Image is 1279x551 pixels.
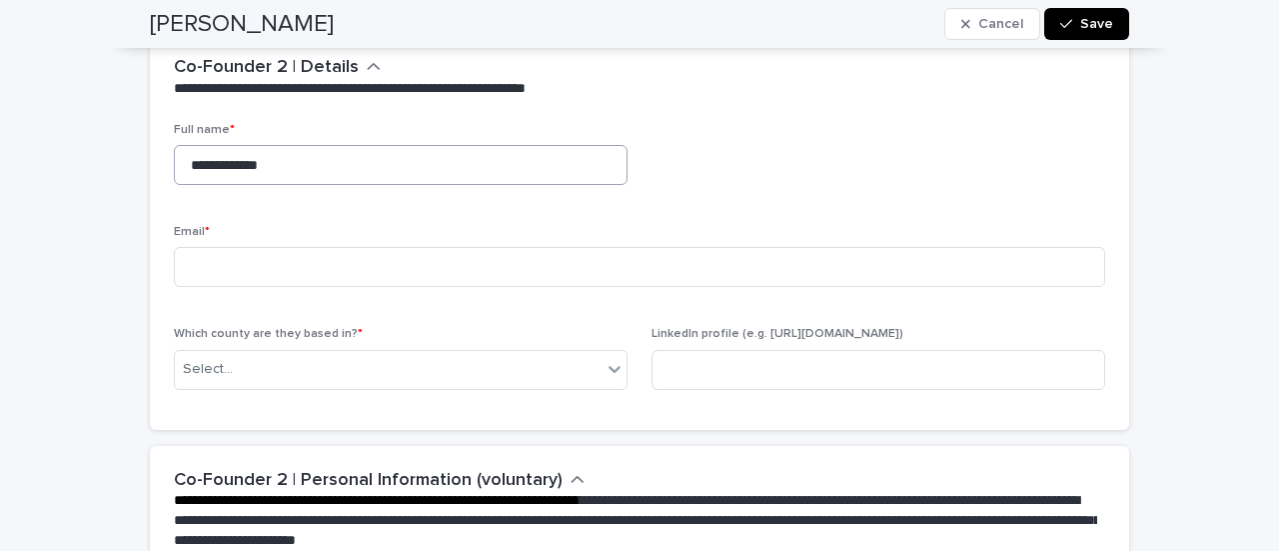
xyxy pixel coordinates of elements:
[174,226,210,238] span: Email
[174,57,359,79] h2: Co-Founder 2 | Details
[1080,17,1113,31] span: Save
[183,359,233,380] div: Select...
[174,57,381,79] button: Co-Founder 2 | Details
[174,328,363,340] span: Which county are they based in?
[1044,8,1129,40] button: Save
[150,10,334,39] h2: [PERSON_NAME]
[978,17,1023,31] span: Cancel
[944,8,1040,40] button: Cancel
[174,470,585,492] button: Co-Founder 2 | Personal Information (voluntary)
[651,328,903,340] span: LinkedIn profile (e.g. [URL][DOMAIN_NAME])
[174,470,563,492] h2: Co-Founder 2 | Personal Information (voluntary)
[174,124,235,136] span: Full name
